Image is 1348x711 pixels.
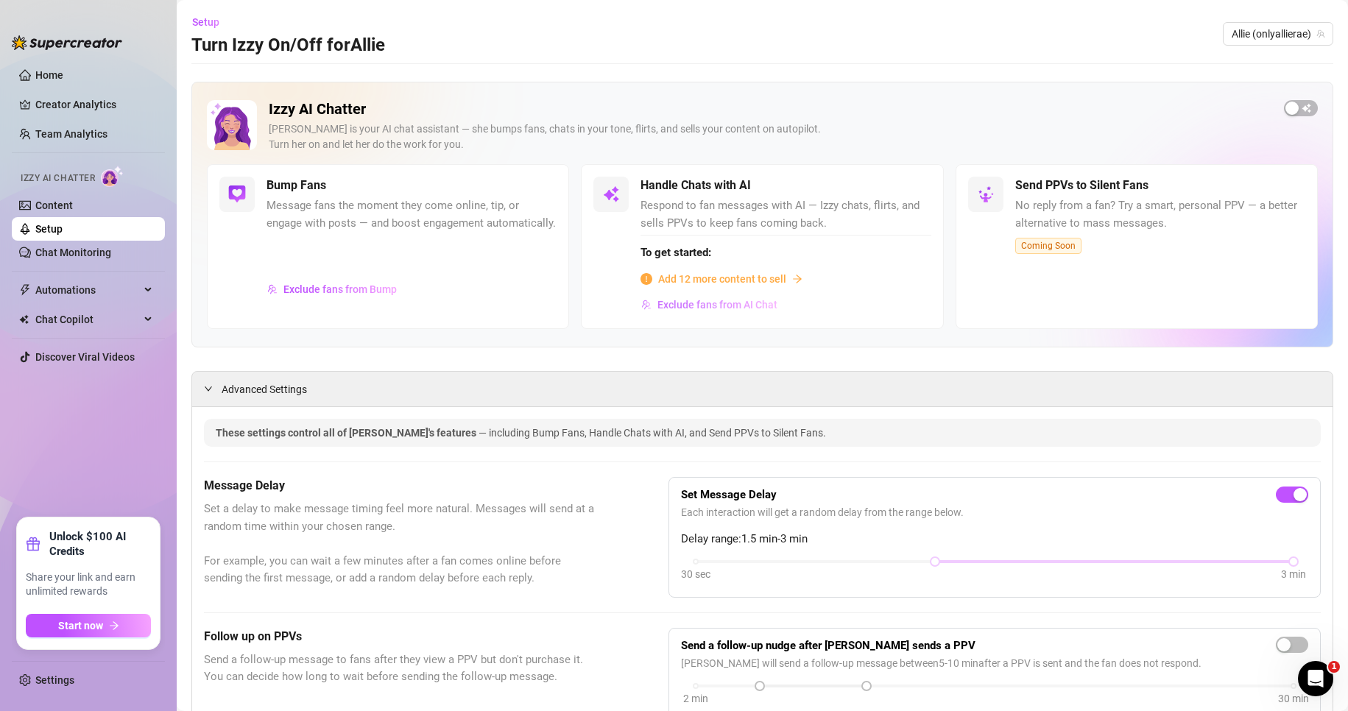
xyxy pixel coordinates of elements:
[109,620,119,631] span: arrow-right
[192,16,219,28] span: Setup
[641,177,751,194] h5: Handle Chats with AI
[1281,566,1306,582] div: 3 min
[1232,23,1324,45] span: Allie (onlyallierae)
[1015,197,1305,232] span: No reply from a fan? Try a smart, personal PPV — a better alternative to mass messages.
[35,93,153,116] a: Creator Analytics
[191,34,385,57] h3: Turn Izzy On/Off for Allie
[35,278,140,302] span: Automations
[204,477,595,495] h5: Message Delay
[267,284,278,294] img: svg%3e
[204,628,595,645] h5: Follow up on PPVs
[641,197,931,232] span: Respond to fan messages with AI — Izzy chats, flirts, and sells PPVs to keep fans coming back.
[35,351,135,363] a: Discover Viral Videos
[641,246,711,259] strong: To get started:
[26,614,151,637] button: Start nowarrow-right
[681,655,1308,671] span: [PERSON_NAME] will send a follow-up message between 5 - 10 min after a PPV is sent and the fan do...
[204,381,222,397] div: expanded
[21,171,95,185] span: Izzy AI Chatter
[602,185,620,203] img: svg%3e
[977,185,995,203] img: svg%3e
[204,500,595,587] span: Set a delay to make message timing feel more natural. Messages will send at a random time within ...
[681,566,710,582] div: 30 sec
[1015,177,1148,194] h5: Send PPVs to Silent Fans
[204,384,213,393] span: expanded
[35,674,74,686] a: Settings
[269,100,1272,118] h2: Izzy AI Chatter
[1328,661,1340,673] span: 1
[35,199,73,211] a: Content
[267,197,557,232] span: Message fans the moment they come online, tip, or engage with posts — and boost engagement automa...
[26,570,151,599] span: Share your link and earn unlimited rewards
[207,100,257,150] img: Izzy AI Chatter
[267,277,398,301] button: Exclude fans from Bump
[681,531,1308,548] span: Delay range: 1.5 min - 3 min
[19,284,31,296] span: thunderbolt
[267,177,326,194] h5: Bump Fans
[228,185,246,203] img: svg%3e
[19,314,29,325] img: Chat Copilot
[269,121,1272,152] div: [PERSON_NAME] is your AI chat assistant — she bumps fans, chats in your tone, flirts, and sells y...
[26,537,40,551] span: gift
[681,504,1308,520] span: Each interaction will get a random delay from the range below.
[283,283,397,295] span: Exclude fans from Bump
[35,128,107,140] a: Team Analytics
[35,69,63,81] a: Home
[681,488,777,501] strong: Set Message Delay
[35,247,111,258] a: Chat Monitoring
[12,35,122,50] img: logo-BBDzfeDw.svg
[641,300,652,310] img: svg%3e
[35,308,140,331] span: Chat Copilot
[1278,690,1309,707] div: 30 min
[1298,661,1333,696] iframe: Intercom live chat
[216,427,479,439] span: These settings control all of [PERSON_NAME]'s features
[1015,238,1081,254] span: Coming Soon
[49,529,151,559] strong: Unlock $100 AI Credits
[641,293,778,316] button: Exclude fans from AI Chat
[58,620,103,632] span: Start now
[641,273,652,285] span: info-circle
[479,427,826,439] span: — including Bump Fans, Handle Chats with AI, and Send PPVs to Silent Fans.
[683,690,708,707] div: 2 min
[1316,29,1325,38] span: team
[191,10,231,34] button: Setup
[657,299,777,311] span: Exclude fans from AI Chat
[204,651,595,686] span: Send a follow-up message to fans after they view a PPV but don't purchase it. You can decide how ...
[792,274,802,284] span: arrow-right
[222,381,307,397] span: Advanced Settings
[681,639,975,652] strong: Send a follow-up nudge after [PERSON_NAME] sends a PPV
[35,223,63,235] a: Setup
[101,166,124,187] img: AI Chatter
[658,271,786,287] span: Add 12 more content to sell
